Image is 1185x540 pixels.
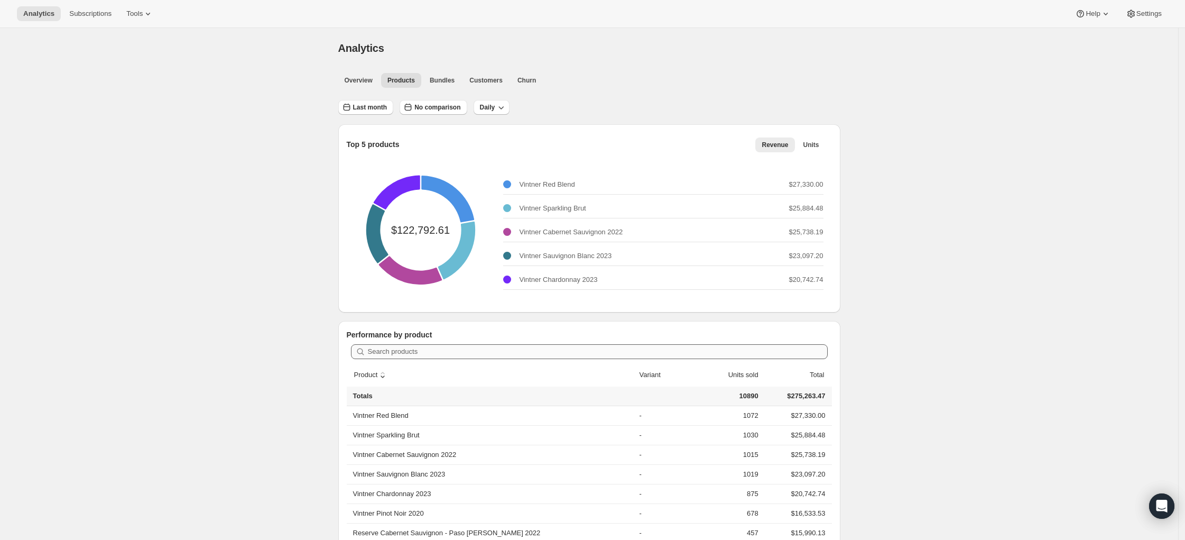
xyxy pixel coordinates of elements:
[120,6,160,21] button: Tools
[789,227,823,237] p: $25,738.19
[517,76,536,85] span: Churn
[69,10,112,18] span: Subscriptions
[347,387,636,406] th: Totals
[762,406,832,425] td: $27,330.00
[23,10,54,18] span: Analytics
[126,10,143,18] span: Tools
[414,103,460,112] span: No comparison
[347,504,636,523] th: Vintner Pinot Noir 2020
[762,425,832,445] td: $25,884.48
[803,141,819,149] span: Units
[17,6,61,21] button: Analytics
[692,387,762,406] td: 10890
[469,76,503,85] span: Customers
[762,387,832,406] td: $275,263.47
[474,100,510,115] button: Daily
[692,445,762,464] td: 1015
[63,6,118,21] button: Subscriptions
[636,425,692,445] td: -
[338,42,384,54] span: Analytics
[636,484,692,504] td: -
[692,464,762,484] td: 1019
[520,251,612,261] p: Vintner Sauvignon Blanc 2023
[338,100,394,115] button: Last month
[1119,6,1168,21] button: Settings
[789,251,823,261] p: $23,097.20
[636,504,692,523] td: -
[345,76,373,85] span: Overview
[636,406,692,425] td: -
[347,464,636,484] th: Vintner Sauvignon Blanc 2023
[353,365,390,385] button: sort ascending byProduct
[762,504,832,523] td: $16,533.53
[1069,6,1117,21] button: Help
[1136,10,1162,18] span: Settings
[798,365,826,385] button: Total
[762,141,788,149] span: Revenue
[353,103,387,112] span: Last month
[692,425,762,445] td: 1030
[347,139,400,150] p: Top 5 products
[1086,10,1100,18] span: Help
[762,464,832,484] td: $23,097.20
[789,203,823,214] p: $25,884.48
[716,365,760,385] button: Units sold
[347,330,832,340] p: Performance by product
[400,100,467,115] button: No comparison
[692,406,762,425] td: 1072
[789,179,823,190] p: $27,330.00
[347,406,636,425] th: Vintner Red Blend
[520,203,586,214] p: Vintner Sparkling Brut
[520,179,575,190] p: Vintner Red Blend
[638,365,673,385] button: Variant
[520,227,623,237] p: Vintner Cabernet Sauvignon 2022
[520,274,598,285] p: Vintner Chardonnay 2023
[789,274,823,285] p: $20,742.74
[692,484,762,504] td: 875
[692,504,762,523] td: 678
[368,344,828,359] input: Search products
[430,76,455,85] span: Bundles
[387,76,415,85] span: Products
[636,464,692,484] td: -
[480,103,495,112] span: Daily
[347,484,636,504] th: Vintner Chardonnay 2023
[636,445,692,464] td: -
[1149,493,1174,519] div: Open Intercom Messenger
[347,445,636,464] th: Vintner Cabernet Sauvignon 2022
[347,425,636,445] th: Vintner Sparkling Brut
[762,484,832,504] td: $20,742.74
[762,445,832,464] td: $25,738.19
